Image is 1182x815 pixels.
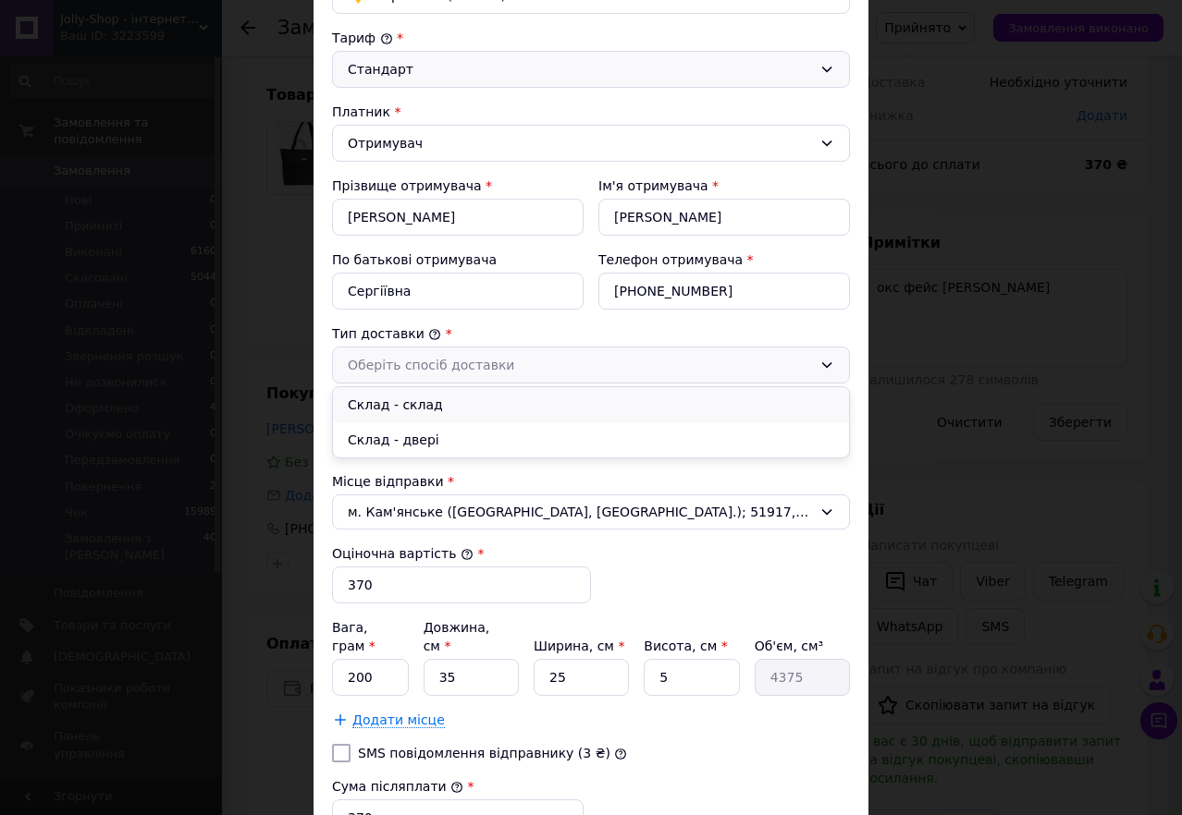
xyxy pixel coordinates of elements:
[348,133,812,153] div: Отримувач
[598,273,850,310] input: +380
[348,59,812,79] div: Стандарт
[348,503,812,521] span: м. Кам'янське ([GEOGRAPHIC_DATA], [GEOGRAPHIC_DATA].); 51917, просп. [STREET_ADDRESS]
[332,103,850,121] div: Платник
[332,472,850,491] div: Місце відправки
[332,546,474,561] label: Оціночна вартість
[332,29,850,47] div: Тариф
[755,637,850,655] div: Об'єм, см³
[332,252,497,267] label: По батькові отримувача
[333,422,849,457] li: Склад - двері
[332,620,376,653] label: Вага, грам
[352,712,445,728] span: Додати місце
[348,355,812,375] div: Оберіть спосіб доставки
[424,620,490,653] label: Довжина, см
[358,746,610,760] label: SMS повідомлення відправнику (3 ₴)
[332,779,463,794] label: Сума післяплати
[598,178,708,193] label: Ім'я отримувача
[332,178,482,193] label: Прізвище отримувача
[644,639,727,653] label: Висота, см
[598,252,743,267] label: Телефон отримувача
[534,639,624,653] label: Ширина, см
[333,387,849,422] li: Склад - склад
[332,324,850,343] div: Тип доставки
